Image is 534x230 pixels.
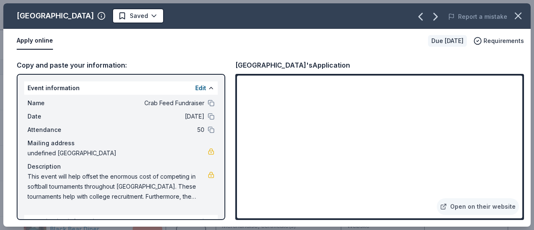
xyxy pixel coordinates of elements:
[83,125,204,135] span: 50
[17,32,53,50] button: Apply online
[28,172,208,202] span: This event will help offset the enormous cost of competing in softball tournaments throughout [GE...
[28,125,83,135] span: Attendance
[17,60,225,71] div: Copy and paste your information:
[24,81,218,95] div: Event information
[428,35,467,47] div: Due [DATE]
[195,217,206,227] button: Edit
[17,9,94,23] div: [GEOGRAPHIC_DATA]
[28,98,83,108] span: Name
[28,138,214,148] div: Mailing address
[437,198,519,215] a: Open on their website
[195,83,206,93] button: Edit
[130,11,148,21] span: Saved
[235,60,350,71] div: [GEOGRAPHIC_DATA]'s Application
[24,215,218,228] div: Organization information
[484,36,524,46] span: Requirements
[28,162,214,172] div: Description
[474,36,524,46] button: Requirements
[448,12,507,22] button: Report a mistake
[112,8,164,23] button: Saved
[83,98,204,108] span: Crab Feed Fundraiser
[28,148,208,158] span: undefined [GEOGRAPHIC_DATA]
[83,111,204,121] span: [DATE]
[28,111,83,121] span: Date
